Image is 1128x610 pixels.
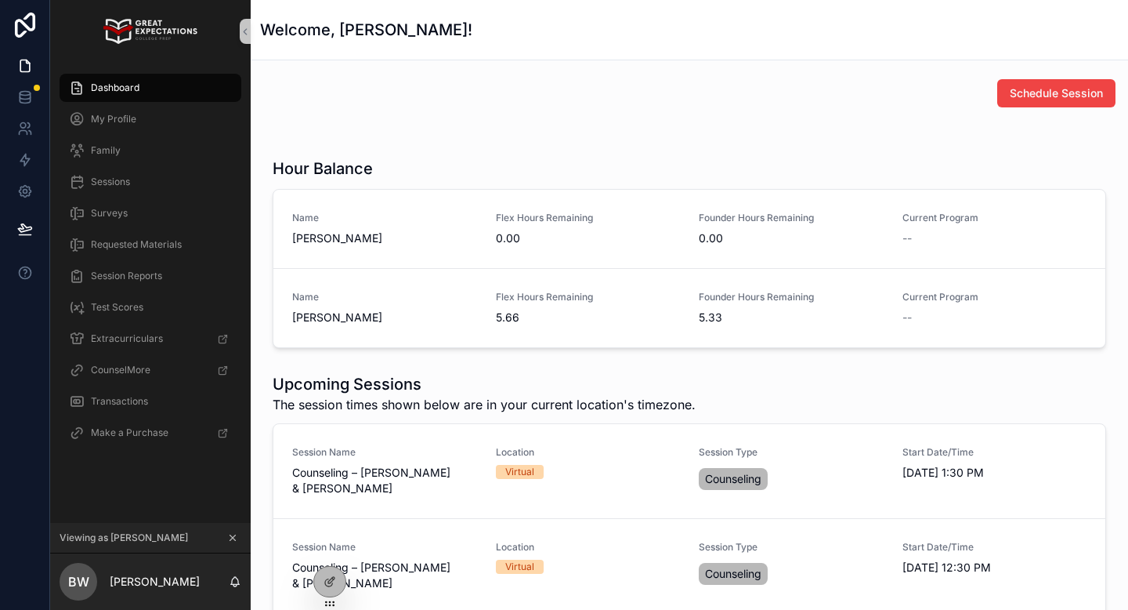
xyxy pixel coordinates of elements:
p: [PERSON_NAME] [110,574,200,590]
span: 5.33 [699,310,884,325]
span: Name [292,291,477,303]
span: Make a Purchase [91,427,168,439]
span: Dashboard [91,82,139,94]
span: Session Name [292,446,477,459]
h1: Upcoming Sessions [273,373,696,395]
span: Extracurriculars [91,332,163,345]
span: My Profile [91,113,136,125]
span: Current Program [902,291,1087,303]
span: -- [902,310,912,325]
span: Transactions [91,395,148,408]
span: Counseling – [PERSON_NAME] & [PERSON_NAME] [292,560,477,591]
span: BW [68,572,89,591]
span: [PERSON_NAME] [292,310,477,325]
span: Start Date/Time [902,541,1087,554]
span: Current Program [902,212,1087,224]
span: Founder Hours Remaining [699,291,884,303]
a: Transactions [60,387,241,416]
span: Family [91,144,121,157]
span: Counseling [705,471,761,487]
span: Session Name [292,541,477,554]
span: Location [496,541,681,554]
span: Session Type [699,541,884,554]
span: -- [902,231,912,246]
span: Session Reports [91,270,162,282]
img: App logo [103,19,197,44]
div: Virtual [505,560,534,574]
span: [DATE] 1:30 PM [902,465,1087,481]
a: My Profile [60,105,241,133]
span: CounselMore [91,364,150,376]
h1: Hour Balance [273,158,373,180]
a: Requested Materials [60,231,241,259]
a: Extracurriculars [60,325,241,353]
span: Name [292,212,477,224]
div: Virtual [505,465,534,479]
span: Test Scores [91,301,143,314]
span: Flex Hours Remaining [496,291,681,303]
a: Family [60,136,241,165]
a: Make a Purchase [60,419,241,447]
div: scrollable content [50,63,251,467]
span: Start Date/Time [902,446,1087,459]
span: Location [496,446,681,459]
span: Viewing as [PERSON_NAME] [60,532,188,544]
a: Surveys [60,199,241,227]
a: CounselMore [60,356,241,384]
span: [DATE] 12:30 PM [902,560,1087,576]
h1: Welcome, [PERSON_NAME]! [260,19,472,41]
span: [PERSON_NAME] [292,231,477,246]
span: Flex Hours Remaining [496,212,681,224]
a: Session Reports [60,262,241,290]
button: Schedule Session [997,79,1115,107]
span: Counseling [705,566,761,582]
span: Sessions [91,176,130,188]
span: 0.00 [496,231,681,246]
span: 0.00 [699,231,884,246]
a: Dashboard [60,74,241,102]
a: Test Scores [60,293,241,321]
span: Surveys [91,207,128,220]
span: The session times shown below are in your current location's timezone. [273,395,696,414]
a: Sessions [60,168,241,196]
span: Schedule Session [1010,85,1103,101]
span: Counseling – [PERSON_NAME] & [PERSON_NAME] [292,465,477,496]
span: Requested Materials [91,238,182,251]
span: 5.66 [496,310,681,325]
span: Session Type [699,446,884,459]
span: Founder Hours Remaining [699,212,884,224]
